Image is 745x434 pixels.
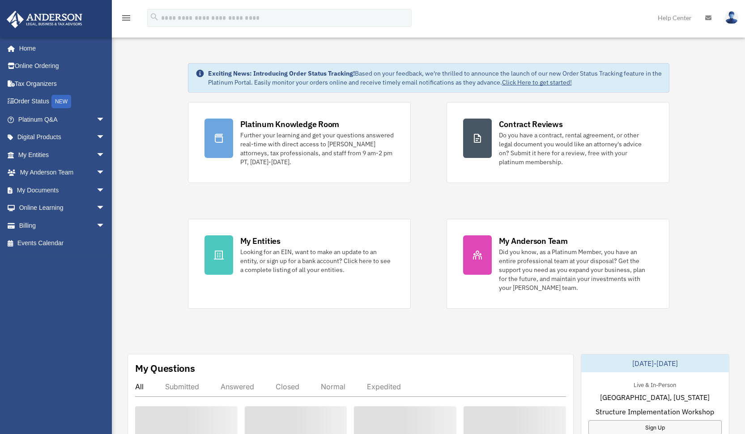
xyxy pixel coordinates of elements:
[6,146,119,164] a: My Entitiesarrow_drop_down
[6,181,119,199] a: My Documentsarrow_drop_down
[96,111,114,129] span: arrow_drop_down
[96,128,114,147] span: arrow_drop_down
[447,219,669,309] a: My Anderson Team Did you know, as a Platinum Member, you have an entire professional team at your...
[208,69,662,87] div: Based on your feedback, we're thrilled to announce the launch of our new Order Status Tracking fe...
[240,235,281,247] div: My Entities
[221,382,254,391] div: Answered
[188,219,411,309] a: My Entities Looking for an EIN, want to make an update to an entity, or sign up for a bank accoun...
[96,199,114,217] span: arrow_drop_down
[502,78,572,86] a: Click Here to get started!
[96,217,114,235] span: arrow_drop_down
[499,235,568,247] div: My Anderson Team
[4,11,85,28] img: Anderson Advisors Platinum Portal
[626,379,683,389] div: Live & In-Person
[149,12,159,22] i: search
[121,13,132,23] i: menu
[6,39,114,57] a: Home
[135,362,195,375] div: My Questions
[499,131,653,166] div: Do you have a contract, rental agreement, or other legal document you would like an attorney's ad...
[135,382,144,391] div: All
[121,16,132,23] a: menu
[600,392,710,403] span: [GEOGRAPHIC_DATA], [US_STATE]
[165,382,199,391] div: Submitted
[367,382,401,391] div: Expedited
[6,128,119,146] a: Digital Productsarrow_drop_down
[240,247,394,274] div: Looking for an EIN, want to make an update to an entity, or sign up for a bank account? Click her...
[6,57,119,75] a: Online Ordering
[6,199,119,217] a: Online Learningarrow_drop_down
[188,102,411,183] a: Platinum Knowledge Room Further your learning and get your questions answered real-time with dire...
[6,164,119,182] a: My Anderson Teamarrow_drop_down
[6,75,119,93] a: Tax Organizers
[6,217,119,234] a: Billingarrow_drop_down
[208,69,355,77] strong: Exciting News: Introducing Order Status Tracking!
[6,93,119,111] a: Order StatusNEW
[6,234,119,252] a: Events Calendar
[96,181,114,200] span: arrow_drop_down
[447,102,669,183] a: Contract Reviews Do you have a contract, rental agreement, or other legal document you would like...
[321,382,345,391] div: Normal
[499,119,563,130] div: Contract Reviews
[240,131,394,166] div: Further your learning and get your questions answered real-time with direct access to [PERSON_NAM...
[6,111,119,128] a: Platinum Q&Aarrow_drop_down
[725,11,738,24] img: User Pic
[596,406,714,417] span: Structure Implementation Workshop
[581,354,729,372] div: [DATE]-[DATE]
[96,164,114,182] span: arrow_drop_down
[96,146,114,164] span: arrow_drop_down
[499,247,653,292] div: Did you know, as a Platinum Member, you have an entire professional team at your disposal? Get th...
[51,95,71,108] div: NEW
[276,382,299,391] div: Closed
[240,119,340,130] div: Platinum Knowledge Room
